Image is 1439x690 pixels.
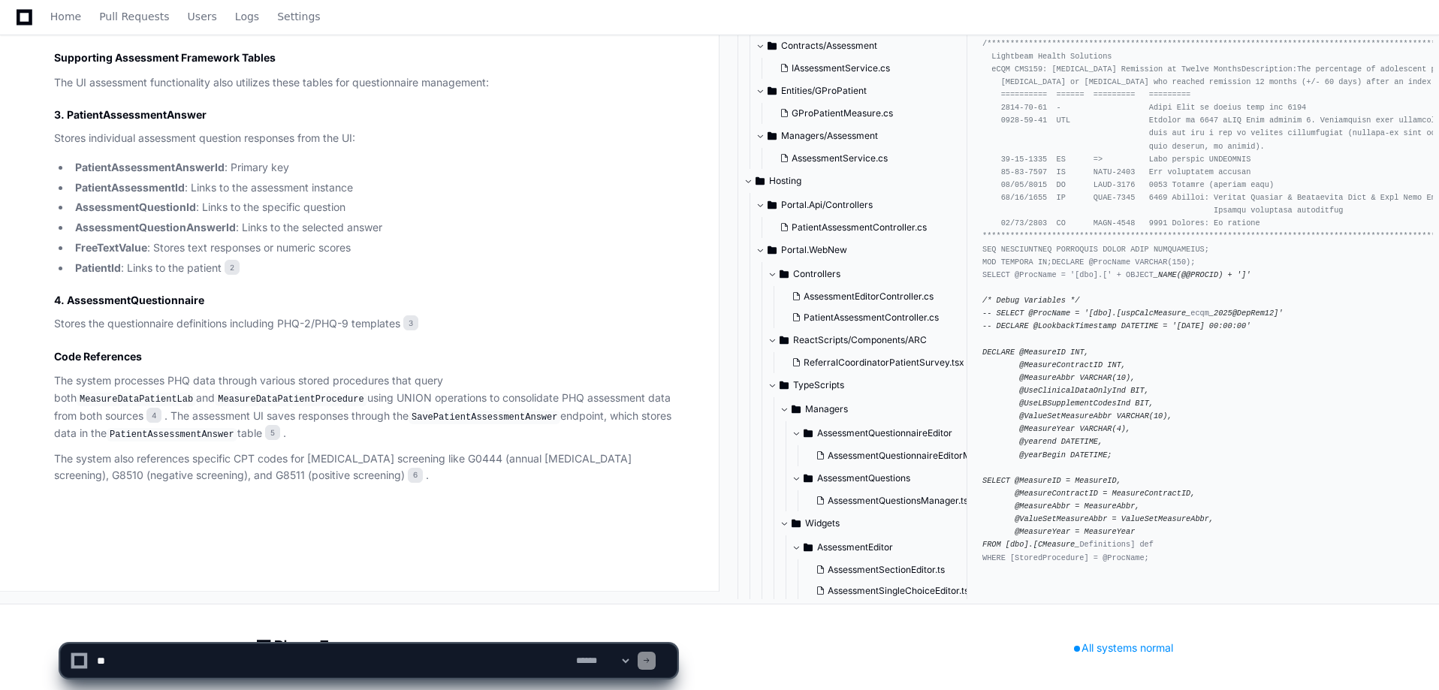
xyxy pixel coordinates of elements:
code: MeasureDataPatientLab [77,393,196,406]
button: Entities/GProPatient [756,79,968,103]
span: IAssessmentService.cs [792,62,890,74]
p: The system processes PHQ data through various stored procedures that query both and using UNION o... [54,372,677,442]
button: AssessmentEditor [792,535,1016,559]
button: AssessmentService.cs [774,148,959,169]
span: Hosting [769,175,801,187]
svg: Directory [768,37,777,55]
h3: 3. PatientAssessmentAnswer [54,107,677,122]
span: AssessmentEditorController.cs [804,291,934,303]
button: PatientAssessmentController.cs [774,217,971,238]
p: The UI assessment functionality also utilizes these tables for questionnaire management: [54,74,677,92]
button: AssessmentQuestionsManager.ts [810,490,1007,511]
svg: Directory [768,82,777,100]
button: Contracts/Assessment [756,34,968,58]
li: : Primary key [71,159,677,176]
button: AssessmentEditorController.cs [786,286,983,307]
span: 2 [225,260,240,275]
span: AssessmentSectionEditor.ts [828,564,945,576]
span: Settings [277,12,320,21]
span: TypeScripts [793,379,844,391]
strong: PatientId [75,261,121,274]
span: 4 [146,408,161,423]
p: Stores the questionnaire definitions including PHQ-2/PHQ-9 templates [54,315,677,333]
span: ReferralCoordinatorPatientSurvey.tsx [804,357,964,369]
span: Home [50,12,81,21]
button: Portal.WebNew [756,238,980,262]
span: 6 [408,468,423,483]
li: : Links to the selected answer [71,219,677,237]
h2: Supporting Assessment Framework Tables [54,50,677,65]
strong: PatientAssessmentId [75,181,185,194]
button: Managers [780,397,1004,421]
span: Widgets [805,517,840,529]
span: PatientAssessmentController.cs [804,312,939,324]
span: AssessmentService.cs [792,152,888,164]
code: SavePatientAssessmentAnswer [409,411,560,424]
svg: Directory [804,538,813,556]
svg: Directory [792,400,801,418]
button: AssessmentQuestionnaireEditorManager.ts [810,445,1010,466]
li: : Links to the specific question [71,199,677,216]
span: Portal.Api/Controllers [781,199,873,211]
svg: Directory [804,424,813,442]
button: IAssessmentService.cs [774,58,959,79]
button: Controllers [768,262,992,286]
span: 3 [403,315,418,330]
button: TypeScripts [768,373,992,397]
svg: Directory [804,469,813,487]
button: AssessmentQuestionnaireEditor [792,421,1016,445]
span: Controllers [793,268,840,280]
code: PatientAssessmentAnswer [107,428,237,441]
h2: Code References [54,349,677,364]
button: GProPatientMeasure.cs [774,103,959,124]
span: AssessmentQuestionsManager.ts [828,495,968,507]
strong: FreeTextValue [75,241,147,254]
strong: AssessmentQuestionId [75,200,196,213]
p: Stores individual assessment question responses from the UI: [54,130,677,147]
button: Widgets [780,511,1004,535]
span: _2025@DepRem12]' -- DECLARE @LookbackTimestamp DATETIME = '[DATE] 00:00:00' DECLARE @MeasureID IN... [982,309,1283,549]
span: AssessmentSingleChoiceEditor.ts [828,585,969,597]
span: 5 [265,425,280,440]
li: : Links to the patient [71,260,677,277]
span: Pull Requests [99,12,169,21]
span: GProPatientMeasure.cs [792,107,893,119]
svg: Directory [768,196,777,214]
span: AssessmentEditor [817,541,893,553]
h3: 4. AssessmentQuestionnaire [54,293,677,308]
svg: Directory [756,172,765,190]
button: AssessmentSingleChoiceEditor.ts [810,580,1007,601]
span: AssessmentQuestionnaireEditor [817,427,952,439]
span: AssessmentQuestions [817,472,910,484]
p: The system also references specific CPT codes for [MEDICAL_DATA] screening like G0444 (annual [ME... [54,450,677,485]
svg: Directory [780,331,789,349]
code: MeasureDataPatientProcedure [215,393,367,406]
span: Managers [805,403,848,415]
button: Managers/Assessment [756,124,968,148]
strong: AssessmentQuestionAnswerId [75,221,236,234]
li: : Links to the assessment instance [71,179,677,197]
svg: Directory [780,376,789,394]
strong: PatientAssessmentAnswerId [75,161,225,173]
span: Users [188,12,217,21]
span: ReactScripts/Components/ARC [793,334,927,346]
button: Portal.Api/Controllers [756,193,980,217]
button: AssessmentQuestions [792,466,1016,490]
span: Portal.WebNew [781,244,847,256]
button: ReactScripts/Components/ARC [768,328,992,352]
span: AssessmentQuestionnaireEditorManager.ts [828,450,1010,462]
button: AssessmentSectionEditor.ts [810,559,1007,580]
span: Entities/GProPatient [781,85,867,97]
svg: Directory [768,127,777,145]
svg: Directory [780,265,789,283]
button: PatientAssessmentController.cs [786,307,983,328]
button: ReferralCoordinatorPatientSurvey.tsx [786,352,983,373]
li: : Stores text responses or numeric scores [71,240,677,257]
button: Hosting [744,169,968,193]
svg: Directory [792,514,801,532]
span: Managers/Assessment [781,130,878,142]
span: PatientAssessmentController.cs [792,221,927,234]
span: Logs [235,12,259,21]
span: Contracts/Assessment [781,40,877,52]
svg: Directory [768,241,777,259]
